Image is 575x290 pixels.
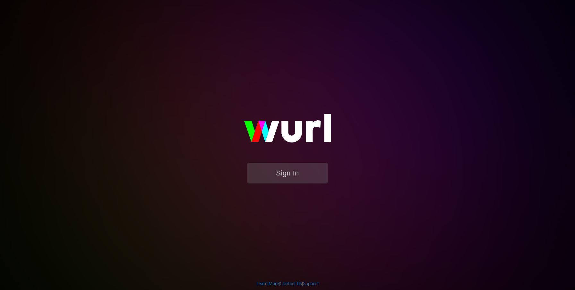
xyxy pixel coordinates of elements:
div: | | [256,280,319,287]
a: Support [303,281,319,286]
img: wurl-logo-on-black-223613ac3d8ba8fe6dc639794a292ebdb59501304c7dfd60c99c58986ef67473.svg [223,100,352,162]
a: Contact Us [280,281,302,286]
a: Learn More [256,281,279,286]
button: Sign In [247,163,328,183]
